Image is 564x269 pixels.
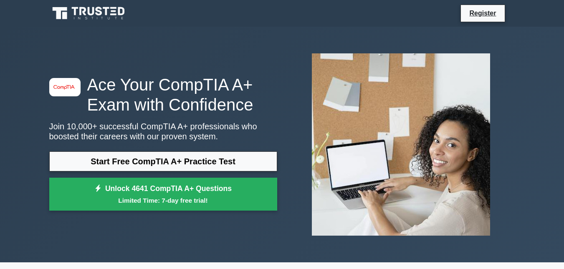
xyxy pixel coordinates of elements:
small: Limited Time: 7-day free trial! [60,196,267,205]
p: Join 10,000+ successful CompTIA A+ professionals who boosted their careers with our proven system. [49,121,277,141]
a: Register [464,8,501,18]
a: Unlock 4641 CompTIA A+ QuestionsLimited Time: 7-day free trial! [49,178,277,211]
h1: Ace Your CompTIA A+ Exam with Confidence [49,75,277,115]
a: Start Free CompTIA A+ Practice Test [49,151,277,171]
